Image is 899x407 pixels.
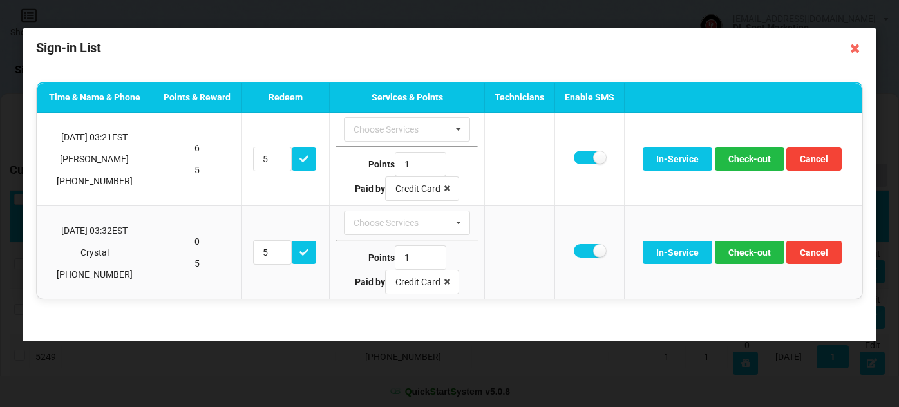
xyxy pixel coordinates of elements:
[350,122,437,137] div: Choose Services
[395,278,440,287] div: Credit Card
[159,142,235,155] p: 6
[643,147,712,171] button: In-Service
[253,147,292,171] input: Redeem
[643,241,712,264] button: In-Service
[355,184,385,194] b: Paid by
[253,240,292,265] input: Redeem
[37,83,153,113] th: Time & Name & Phone
[43,246,146,259] p: Crystal
[786,147,842,171] button: Cancel
[329,83,484,113] th: Services & Points
[241,83,329,113] th: Redeem
[159,235,235,248] p: 0
[715,241,784,264] button: Check-out
[159,164,235,176] p: 5
[350,216,437,231] div: Choose Services
[43,131,146,144] p: [DATE] 03:21 EST
[368,159,395,169] b: Points
[368,252,395,263] b: Points
[786,241,842,264] button: Cancel
[43,175,146,187] p: [PHONE_NUMBER]
[715,147,784,171] button: Check-out
[484,83,554,113] th: Technicians
[153,83,241,113] th: Points & Reward
[395,184,440,193] div: Credit Card
[554,83,623,113] th: Enable SMS
[395,152,446,176] input: Type Points
[43,268,146,281] p: [PHONE_NUMBER]
[159,257,235,270] p: 5
[395,245,446,270] input: Type Points
[43,224,146,237] p: [DATE] 03:32 EST
[23,28,876,68] div: Sign-in List
[355,277,385,287] b: Paid by
[43,153,146,166] p: [PERSON_NAME]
